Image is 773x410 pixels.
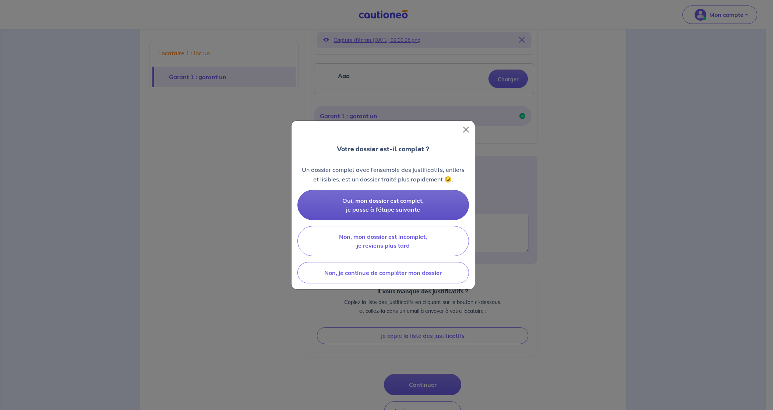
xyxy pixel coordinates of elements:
button: Oui, mon dossier est complet, je passe à l’étape suivante [297,190,469,220]
button: Non, mon dossier est incomplet, je reviens plus tard [297,226,469,256]
span: Non, je continue de compléter mon dossier [324,269,442,276]
p: Un dossier complet avec l’ensemble des justificatifs, entiers et lisibles, est un dossier traité ... [297,165,469,184]
button: Non, je continue de compléter mon dossier [297,262,469,283]
span: Oui, mon dossier est complet, je passe à l’étape suivante [342,197,424,213]
p: Votre dossier est-il complet ? [337,144,429,154]
span: Non, mon dossier est incomplet, je reviens plus tard [339,233,427,249]
button: Close [460,124,472,135]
